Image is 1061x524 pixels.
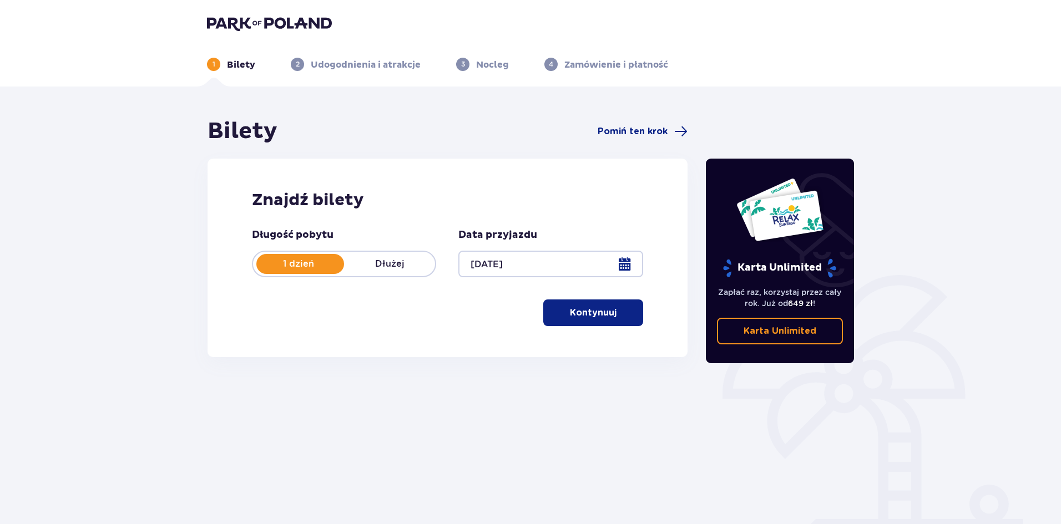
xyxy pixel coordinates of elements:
[549,59,553,69] p: 4
[717,318,843,344] a: Karta Unlimited
[564,59,668,71] p: Zamówienie i płatność
[744,325,816,337] p: Karta Unlimited
[722,258,837,278] p: Karta Unlimited
[456,58,509,71] div: 3Nocleg
[291,58,421,71] div: 2Udogodnienia i atrakcje
[252,228,334,242] p: Długość pobytu
[227,59,255,71] p: Bilety
[736,177,824,242] img: Dwie karty całoroczne do Suntago z napisem 'UNLIMITED RELAX', na białym tle z tropikalnymi liśćmi...
[207,16,332,31] img: Park of Poland logo
[344,258,435,270] p: Dłużej
[296,59,300,69] p: 2
[458,228,537,242] p: Data przyjazdu
[252,190,643,211] h2: Znajdź bilety
[213,59,215,69] p: 1
[598,125,688,138] a: Pomiń ten krok
[311,59,421,71] p: Udogodnienia i atrakcje
[717,287,843,309] p: Zapłać raz, korzystaj przez cały rok. Już od !
[570,307,617,319] p: Kontynuuj
[544,58,668,71] div: 4Zamówienie i płatność
[598,125,668,138] span: Pomiń ten krok
[208,118,277,145] h1: Bilety
[543,299,643,326] button: Kontynuuj
[461,59,465,69] p: 3
[253,258,344,270] p: 1 dzień
[476,59,509,71] p: Nocleg
[207,58,255,71] div: 1Bilety
[788,299,813,308] span: 649 zł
